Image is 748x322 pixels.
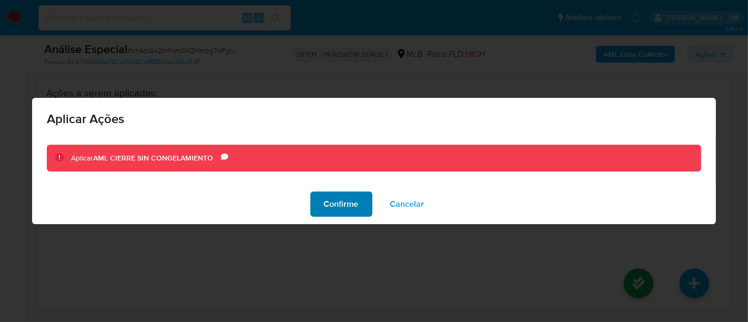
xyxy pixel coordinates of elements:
button: Confirme [310,192,372,217]
span: Aplicar Ações [47,113,701,125]
b: AML CIERRE SIN CONGELAMIENTO [93,153,213,163]
button: Cancelar [377,192,438,217]
span: Confirme [324,193,359,216]
div: Aplicar [71,153,221,164]
span: Cancelar [390,193,424,216]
